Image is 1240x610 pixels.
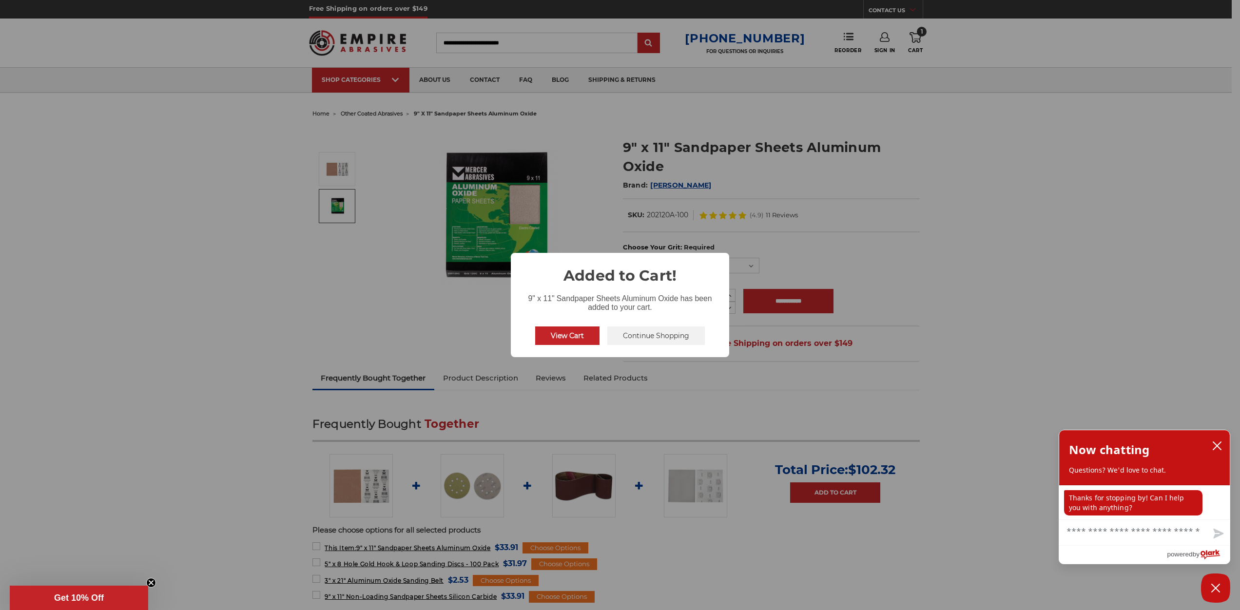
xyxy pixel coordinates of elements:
[54,593,104,603] span: Get 10% Off
[1201,573,1230,603] button: Close Chatbox
[1059,430,1230,564] div: olark chatbox
[1205,523,1230,545] button: Send message
[511,253,729,286] h2: Added to Cart!
[1064,490,1202,515] p: Thanks for stopping by! Can I help you with anything?
[535,326,600,345] button: View Cart
[1167,546,1230,564] a: Powered by Olark
[1059,485,1230,519] div: chat
[1209,438,1225,453] button: close chatbox
[1167,548,1192,560] span: powered
[1193,548,1200,560] span: by
[607,326,705,345] button: Continue Shopping
[146,578,156,588] button: Close teaser
[1069,440,1149,459] h2: Now chatting
[1069,465,1220,475] p: Questions? We'd love to chat.
[511,286,729,314] div: 9" x 11" Sandpaper Sheets Aluminum Oxide has been added to your cart.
